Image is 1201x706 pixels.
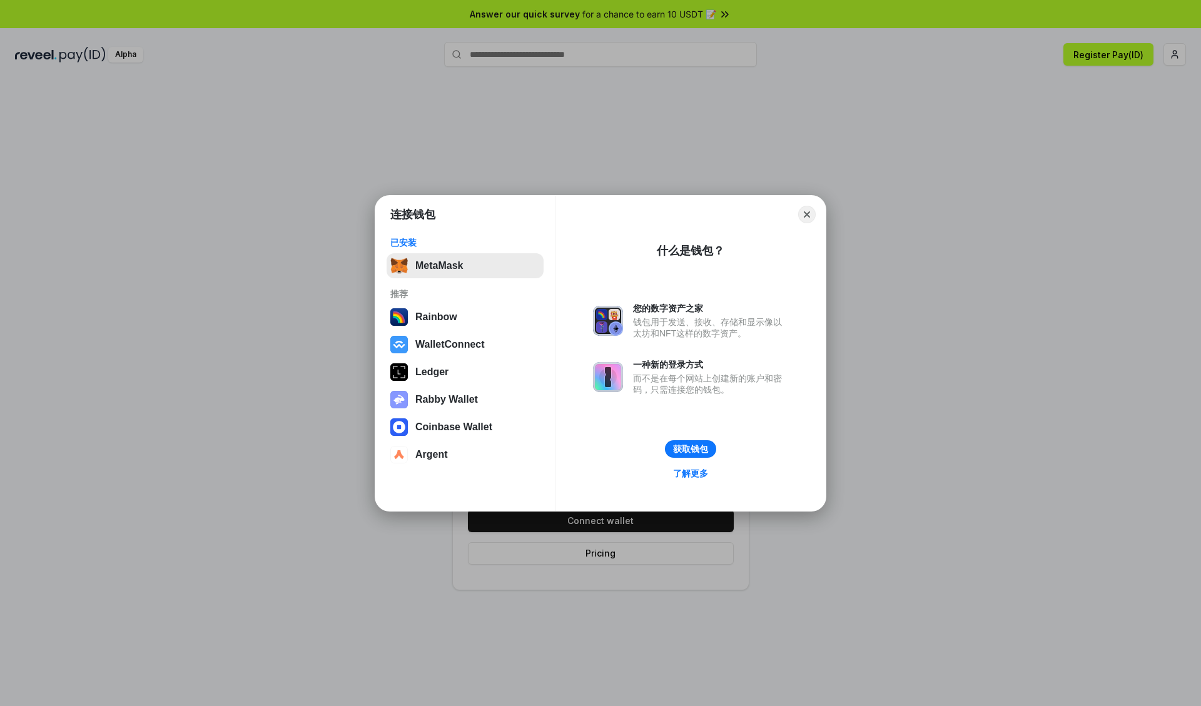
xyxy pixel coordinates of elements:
[415,421,492,433] div: Coinbase Wallet
[593,362,623,392] img: svg+xml,%3Csvg%20xmlns%3D%22http%3A%2F%2Fwww.w3.org%2F2000%2Fsvg%22%20fill%3D%22none%22%20viewBox...
[665,440,716,458] button: 获取钱包
[390,257,408,275] img: svg+xml,%3Csvg%20fill%3D%22none%22%20height%3D%2233%22%20viewBox%3D%220%200%2035%2033%22%20width%...
[387,360,544,385] button: Ledger
[633,373,788,395] div: 而不是在每个网站上创建新的账户和密码，只需连接您的钱包。
[415,366,448,378] div: Ledger
[387,305,544,330] button: Rainbow
[633,316,788,339] div: 钱包用于发送、接收、存储和显示像以太坊和NFT这样的数字资产。
[387,415,544,440] button: Coinbase Wallet
[387,253,544,278] button: MetaMask
[390,237,540,248] div: 已安装
[633,303,788,314] div: 您的数字资产之家
[390,336,408,353] img: svg+xml,%3Csvg%20width%3D%2228%22%20height%3D%2228%22%20viewBox%3D%220%200%2028%2028%22%20fill%3D...
[798,206,816,223] button: Close
[673,443,708,455] div: 获取钱包
[633,359,788,370] div: 一种新的登录方式
[390,446,408,463] img: svg+xml,%3Csvg%20width%3D%2228%22%20height%3D%2228%22%20viewBox%3D%220%200%2028%2028%22%20fill%3D...
[415,449,448,460] div: Argent
[415,339,485,350] div: WalletConnect
[390,308,408,326] img: svg+xml,%3Csvg%20width%3D%22120%22%20height%3D%22120%22%20viewBox%3D%220%200%20120%20120%22%20fil...
[415,394,478,405] div: Rabby Wallet
[415,311,457,323] div: Rainbow
[390,363,408,381] img: svg+xml,%3Csvg%20xmlns%3D%22http%3A%2F%2Fwww.w3.org%2F2000%2Fsvg%22%20width%3D%2228%22%20height%3...
[673,468,708,479] div: 了解更多
[390,207,435,222] h1: 连接钱包
[666,465,716,482] a: 了解更多
[415,260,463,271] div: MetaMask
[387,442,544,467] button: Argent
[390,418,408,436] img: svg+xml,%3Csvg%20width%3D%2228%22%20height%3D%2228%22%20viewBox%3D%220%200%2028%2028%22%20fill%3D...
[390,391,408,408] img: svg+xml,%3Csvg%20xmlns%3D%22http%3A%2F%2Fwww.w3.org%2F2000%2Fsvg%22%20fill%3D%22none%22%20viewBox...
[387,387,544,412] button: Rabby Wallet
[657,243,724,258] div: 什么是钱包？
[387,332,544,357] button: WalletConnect
[390,288,540,300] div: 推荐
[593,306,623,336] img: svg+xml,%3Csvg%20xmlns%3D%22http%3A%2F%2Fwww.w3.org%2F2000%2Fsvg%22%20fill%3D%22none%22%20viewBox...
